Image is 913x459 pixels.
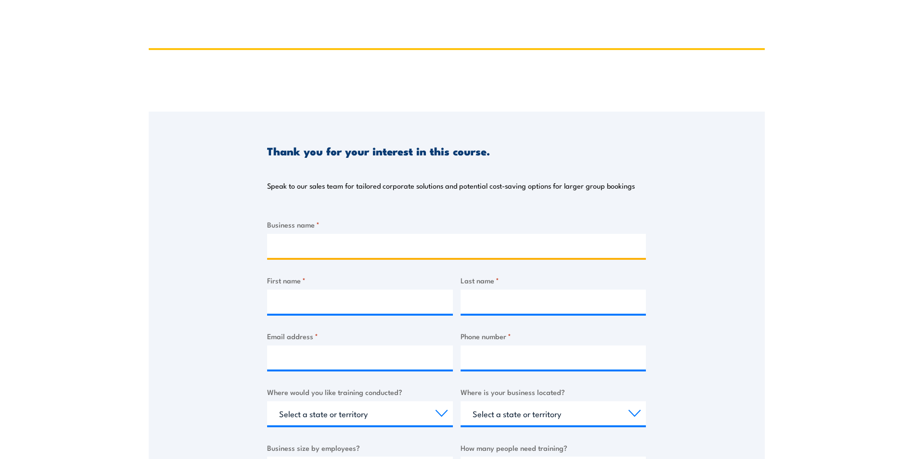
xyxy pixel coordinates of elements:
[267,181,635,191] p: Speak to our sales team for tailored corporate solutions and potential cost-saving options for la...
[461,386,646,397] label: Where is your business located?
[461,331,646,342] label: Phone number
[461,442,646,453] label: How many people need training?
[267,145,490,156] h3: Thank you for your interest in this course.
[267,275,453,286] label: First name
[267,331,453,342] label: Email address
[267,386,453,397] label: Where would you like training conducted?
[461,275,646,286] label: Last name
[267,442,453,453] label: Business size by employees?
[267,219,646,230] label: Business name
